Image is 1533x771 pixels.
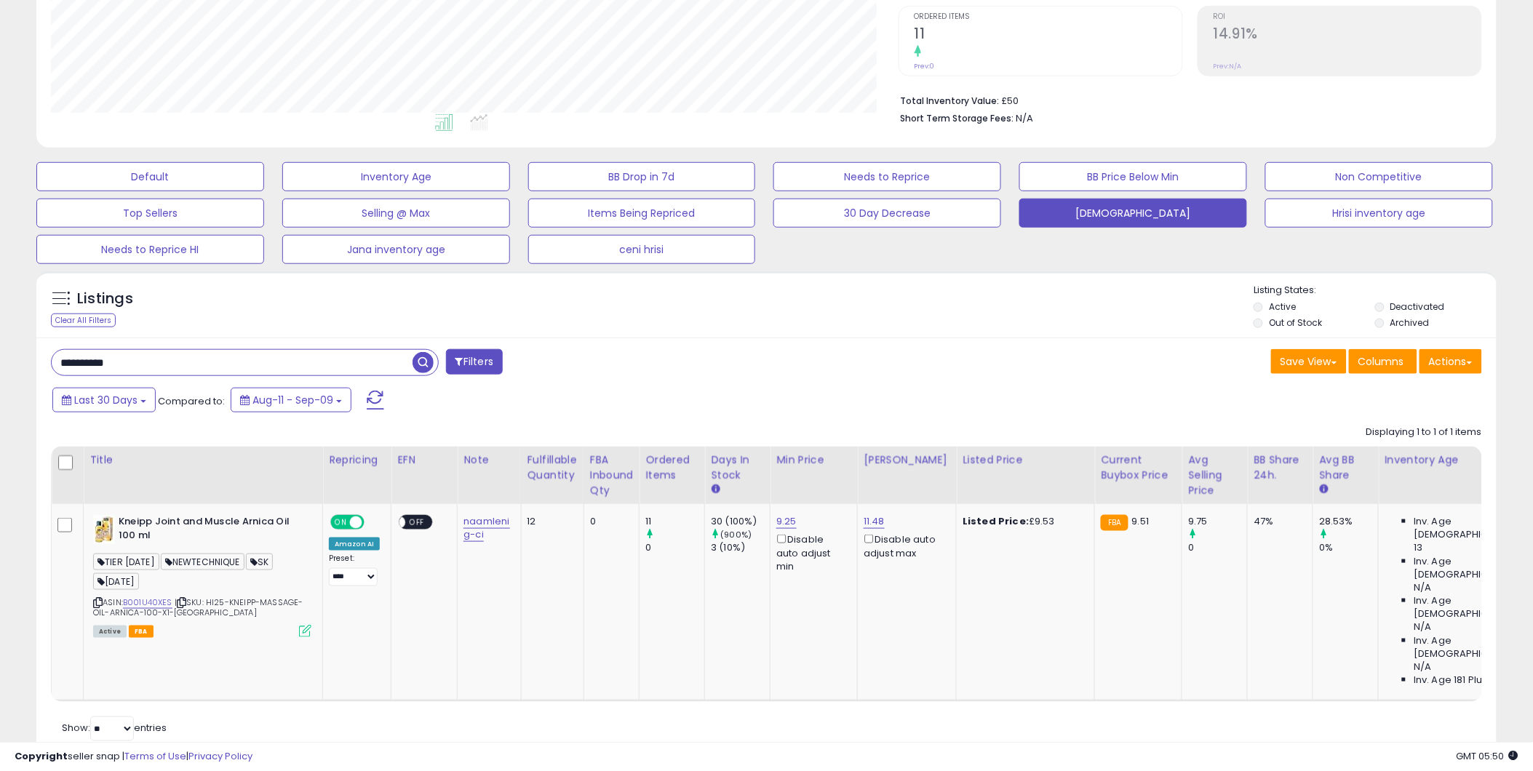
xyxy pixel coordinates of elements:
[1319,541,1378,554] div: 0%
[1414,660,1431,674] span: N/A
[590,452,634,498] div: FBA inbound Qty
[1271,349,1347,374] button: Save View
[51,313,116,327] div: Clear All Filters
[231,388,351,412] button: Aug-11 - Sep-09
[1265,199,1493,228] button: Hrisi inventory age
[77,289,133,309] h5: Listings
[93,626,127,638] span: All listings currently available for purchase on Amazon
[1254,284,1497,297] p: Listing States:
[1390,316,1430,329] label: Archived
[74,393,138,407] span: Last 30 Days
[93,515,115,544] img: 513J8UL8+7L._SL40_.jpg
[93,573,139,590] span: [DATE]
[1254,515,1302,528] div: 47%
[124,749,186,763] a: Terms of Use
[93,596,303,618] span: | SKU: HI25-KNEIPP-MASSAGE-OIL-ARNICA-100-X1-[GEOGRAPHIC_DATA]
[915,25,1182,45] h2: 11
[246,554,273,570] span: SK
[463,514,509,542] a: naamleni g-ci
[36,235,264,264] button: Needs to Reprice HI
[963,452,1088,468] div: Listed Price
[329,538,380,551] div: Amazon AI
[963,515,1083,528] div: £9.53
[282,235,510,264] button: Jana inventory age
[720,529,752,540] small: (900%)
[188,749,252,763] a: Privacy Policy
[527,515,573,528] div: 12
[776,452,851,468] div: Min Price
[1269,300,1296,313] label: Active
[1214,13,1481,21] span: ROI
[36,199,264,228] button: Top Sellers
[1019,162,1247,191] button: BB Price Below Min
[1188,541,1247,554] div: 0
[711,541,770,554] div: 3 (10%)
[1019,199,1247,228] button: [DEMOGRAPHIC_DATA]
[36,162,264,191] button: Default
[645,541,704,554] div: 0
[158,394,225,408] span: Compared to:
[901,95,1000,107] b: Total Inventory Value:
[252,393,333,407] span: Aug-11 - Sep-09
[52,388,156,412] button: Last 30 Days
[528,199,756,228] button: Items Being Repriced
[1319,483,1328,496] small: Avg BB Share.
[711,452,764,483] div: Days In Stock
[1414,620,1431,634] span: N/A
[1188,515,1247,528] div: 9.75
[901,112,1014,124] b: Short Term Storage Fees:
[776,532,846,573] div: Disable auto adjust min
[329,554,380,586] div: Preset:
[329,452,385,468] div: Repricing
[773,162,1001,191] button: Needs to Reprice
[93,554,159,570] span: TIER [DATE]
[463,452,514,468] div: Note
[1319,515,1378,528] div: 28.53%
[406,516,429,529] span: OFF
[397,452,451,468] div: EFN
[89,452,316,468] div: Title
[123,596,172,609] a: B001U40XES
[864,532,945,560] div: Disable auto adjust max
[15,749,68,763] strong: Copyright
[1319,452,1372,483] div: Avg BB Share
[1254,452,1307,483] div: BB Share 24h.
[864,452,950,468] div: [PERSON_NAME]
[1214,62,1242,71] small: Prev: N/A
[1390,300,1445,313] label: Deactivated
[711,483,720,496] small: Days In Stock.
[362,516,386,529] span: OFF
[1132,514,1150,528] span: 9.51
[161,554,244,570] span: NEWTECHNIQUE
[62,722,167,735] span: Show: entries
[1269,316,1322,329] label: Out of Stock
[1358,354,1404,369] span: Columns
[1101,515,1128,531] small: FBA
[282,162,510,191] button: Inventory Age
[1414,674,1490,687] span: Inv. Age 181 Plus:
[645,452,698,483] div: Ordered Items
[1214,25,1481,45] h2: 14.91%
[446,349,503,375] button: Filters
[1366,426,1482,439] div: Displaying 1 to 1 of 1 items
[1414,581,1431,594] span: N/A
[527,452,578,483] div: Fulfillable Quantity
[1457,749,1518,763] span: 2025-10-10 05:50 GMT
[528,235,756,264] button: ceni hrisi
[93,515,311,636] div: ASIN:
[1016,111,1034,125] span: N/A
[1101,452,1176,483] div: Current Buybox Price
[1265,162,1493,191] button: Non Competitive
[332,516,350,529] span: ON
[1414,541,1422,554] span: 13
[590,515,629,528] div: 0
[776,514,797,529] a: 9.25
[773,199,1001,228] button: 30 Day Decrease
[1419,349,1482,374] button: Actions
[963,514,1029,528] b: Listed Price:
[129,626,154,638] span: FBA
[915,13,1182,21] span: Ordered Items
[864,514,885,529] a: 11.48
[119,515,295,546] b: Kneipp Joint and Muscle Arnica Oil 100 ml
[711,515,770,528] div: 30 (100%)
